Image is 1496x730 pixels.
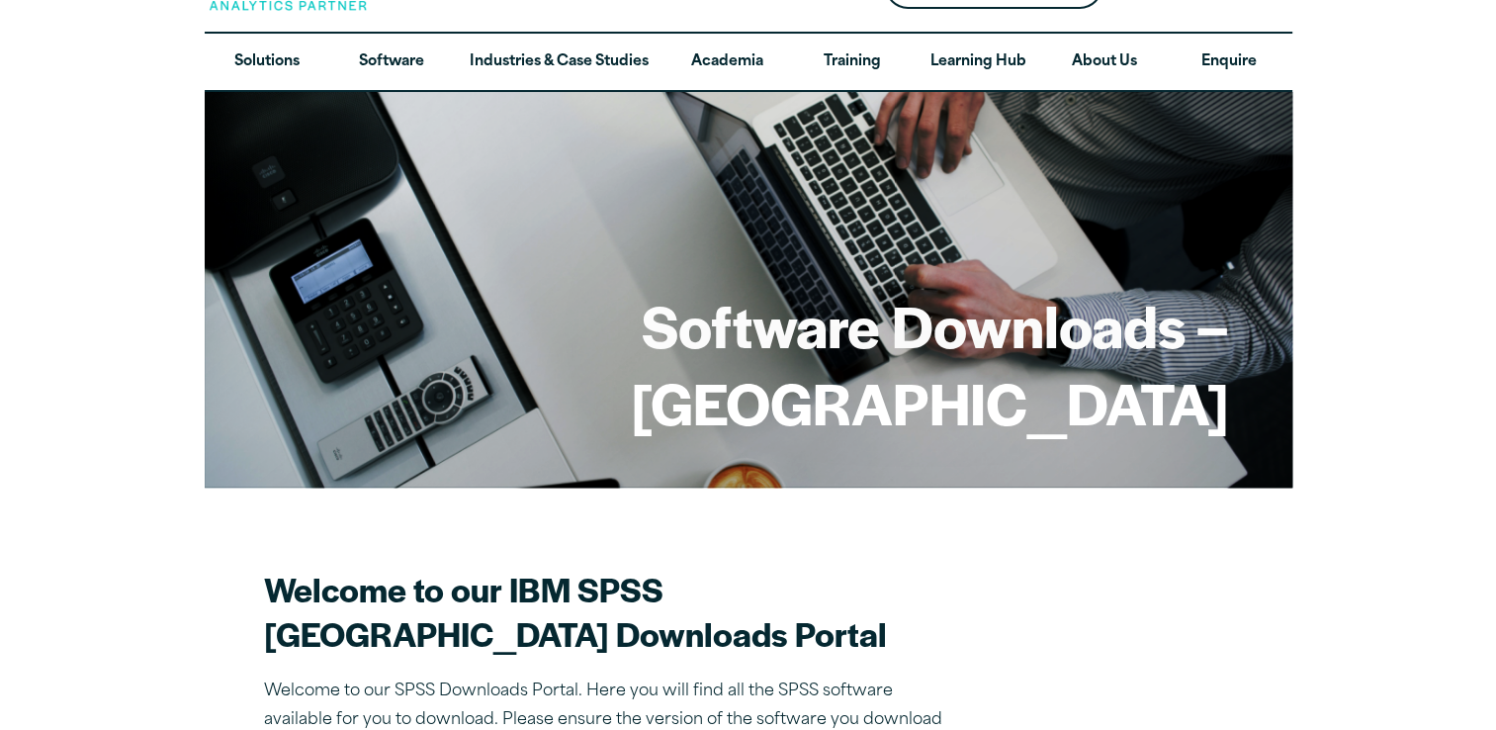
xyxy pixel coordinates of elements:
a: Learning Hub [915,34,1042,91]
a: Academia [664,34,789,91]
h2: Welcome to our IBM SPSS [GEOGRAPHIC_DATA] Downloads Portal [264,567,956,656]
a: Training [789,34,914,91]
a: Software [329,34,454,91]
h1: Software Downloads – [GEOGRAPHIC_DATA] [268,287,1229,440]
a: Enquire [1167,34,1291,91]
nav: Desktop version of site main menu [205,34,1292,91]
a: Industries & Case Studies [454,34,664,91]
a: About Us [1042,34,1167,91]
a: Solutions [205,34,329,91]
